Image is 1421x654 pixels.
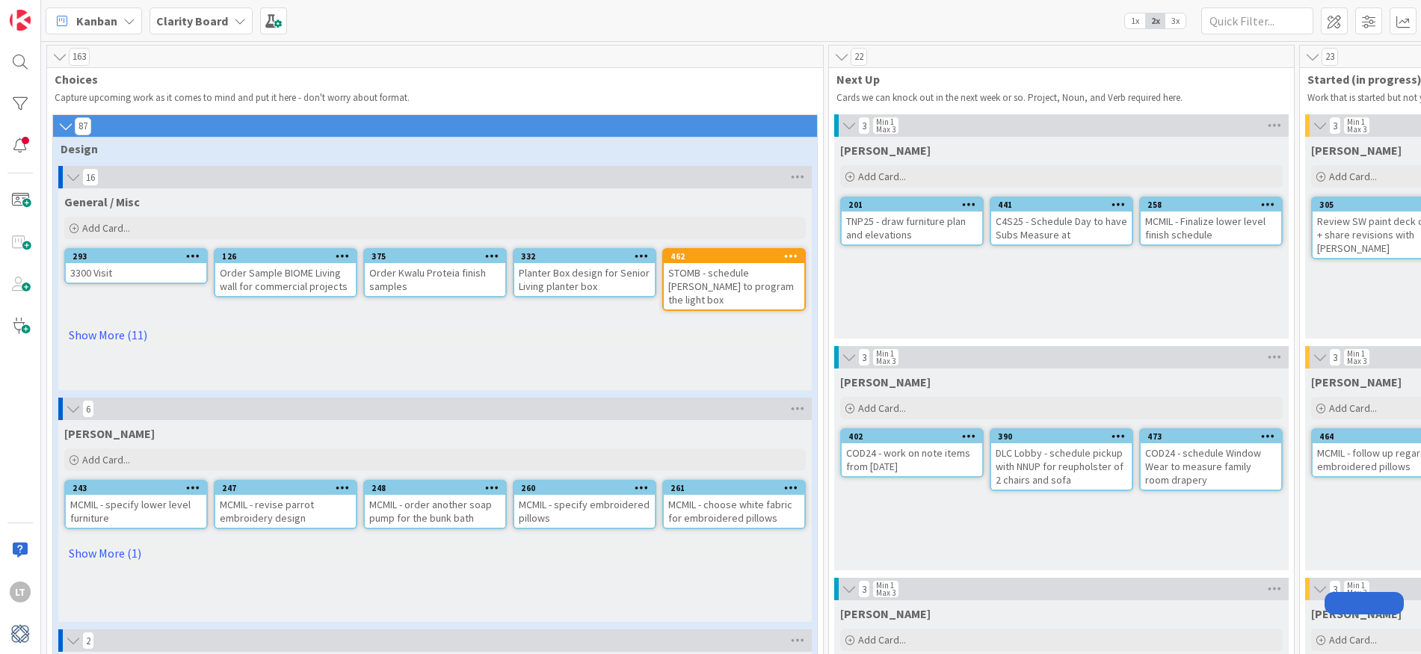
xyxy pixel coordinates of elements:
div: 248MCMIL - order another soap pump for the bunk bath [365,481,505,528]
a: 201TNP25 - draw furniture plan and elevations [840,197,984,246]
div: DLC Lobby - schedule pickup with NNUP for reupholster of 2 chairs and sofa [991,443,1132,490]
div: Min 1 [1347,581,1365,589]
div: 473COD24 - schedule Window Wear to measure family room drapery [1141,430,1281,490]
span: 23 [1322,48,1338,66]
div: 261 [664,481,804,495]
div: 473 [1141,430,1281,443]
div: 462 [671,251,804,262]
span: General / Misc [64,194,140,209]
a: 260MCMIL - specify embroidered pillows [513,480,656,529]
div: 3300 Visit [66,263,206,283]
div: Min 1 [876,350,894,357]
input: Quick Filter... [1201,7,1313,34]
div: Max 3 [1347,126,1366,133]
div: 293 [73,251,206,262]
span: Add Card... [1329,170,1377,183]
div: 126 [215,250,356,263]
div: 248 [372,483,505,493]
div: 332Planter Box design for Senior Living planter box [514,250,655,296]
span: 16 [82,168,99,186]
div: 473 [1147,431,1281,442]
span: 3 [858,348,870,366]
span: 3 [1329,348,1341,366]
div: Order Kwalu Proteia finish samples [365,263,505,296]
span: 1x [1125,13,1145,28]
div: Order Sample BIOME Living wall for commercial projects [215,263,356,296]
a: 390DLC Lobby - schedule pickup with NNUP for reupholster of 2 chairs and sofa [990,428,1133,491]
div: Max 3 [1347,589,1366,596]
div: 332 [521,251,655,262]
a: 243MCMIL - specify lower level furniture [64,480,208,529]
a: 261MCMIL - choose white fabric for embroidered pillows [662,480,806,529]
a: 375Order Kwalu Proteia finish samples [363,248,507,297]
div: Planter Box design for Senior Living planter box [514,263,655,296]
a: 441C4S25 - Schedule Day to have Subs Measure at [990,197,1133,246]
span: Choices [55,72,804,87]
a: 332Planter Box design for Senior Living planter box [513,248,656,297]
span: 2x [1145,13,1165,28]
div: 2933300 Visit [66,250,206,283]
b: Clarity Board [156,13,228,28]
div: 201 [848,200,982,210]
a: 126Order Sample BIOME Living wall for commercial projects [214,248,357,297]
div: 390DLC Lobby - schedule pickup with NNUP for reupholster of 2 chairs and sofa [991,430,1132,490]
span: Add Card... [82,453,130,466]
div: 260MCMIL - specify embroidered pillows [514,481,655,528]
div: 375 [372,251,505,262]
div: MCMIL - revise parrot embroidery design [215,495,356,528]
div: 247 [222,483,356,493]
p: Cards we can knock out in the next week or so. Project, Noun, and Verb required here. [836,92,1286,104]
div: 201TNP25 - draw furniture plan and elevations [842,198,982,244]
span: Add Card... [858,633,906,647]
div: 126Order Sample BIOME Living wall for commercial projects [215,250,356,296]
span: Next Up [836,72,1275,87]
div: 258 [1141,198,1281,212]
div: 441 [998,200,1132,210]
div: Max 3 [1347,357,1366,365]
div: MCMIL - order another soap pump for the bunk bath [365,495,505,528]
span: MCMIL McMillon [64,426,155,441]
div: 126 [222,251,356,262]
span: 163 [69,48,90,66]
div: Min 1 [876,118,894,126]
span: 87 [75,117,91,135]
span: Kanban [76,12,117,30]
img: avatar [10,623,31,644]
div: 258MCMIL - Finalize lower level finish schedule [1141,198,1281,244]
div: Max 3 [876,589,896,596]
span: Add Card... [1329,633,1377,647]
div: 243 [73,483,206,493]
span: 3 [858,117,870,135]
span: 3 [1329,580,1341,598]
div: MCMIL - choose white fabric for embroidered pillows [664,495,804,528]
div: 293 [66,250,206,263]
div: 390 [991,430,1132,443]
div: 332 [514,250,655,263]
div: Min 1 [876,581,894,589]
span: Gina [840,143,931,158]
span: 6 [82,400,94,418]
div: Max 3 [876,357,896,365]
div: COD24 - schedule Window Wear to measure family room drapery [1141,443,1281,490]
div: 462STOMB - schedule [PERSON_NAME] to program the light box [664,250,804,309]
span: Lisa K. [840,606,931,621]
div: 243 [66,481,206,495]
div: 247MCMIL - revise parrot embroidery design [215,481,356,528]
div: 201 [842,198,982,212]
span: 3 [1329,117,1341,135]
span: Add Card... [858,170,906,183]
div: 261MCMIL - choose white fabric for embroidered pillows [664,481,804,528]
div: 462 [664,250,804,263]
a: 247MCMIL - revise parrot embroidery design [214,480,357,529]
div: 258 [1147,200,1281,210]
a: 258MCMIL - Finalize lower level finish schedule [1139,197,1283,246]
div: 375Order Kwalu Proteia finish samples [365,250,505,296]
div: 260 [514,481,655,495]
div: 402 [842,430,982,443]
div: 390 [998,431,1132,442]
div: Min 1 [1347,350,1365,357]
span: Lisa T. [840,374,931,389]
a: 248MCMIL - order another soap pump for the bunk bath [363,480,507,529]
span: Design [61,141,798,156]
div: 247 [215,481,356,495]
